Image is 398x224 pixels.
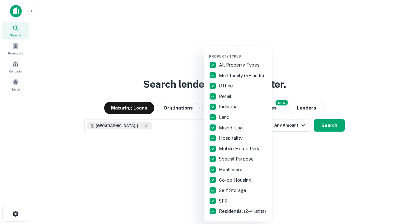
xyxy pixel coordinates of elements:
[219,208,267,215] p: Residential (2-4 units)
[219,145,261,152] p: Mobile Home Park
[219,197,229,205] p: SFR
[367,174,398,204] iframe: Chat Widget
[219,103,240,110] p: Industrial
[219,187,248,194] p: Self Storage
[219,124,244,132] p: Mixed-Use
[209,54,241,58] span: Property Types
[219,61,261,69] p: All Property Types
[219,114,231,121] p: Land
[219,166,244,173] p: Healthcare
[219,155,255,163] p: Special Purpose
[219,82,234,90] p: Office
[219,93,233,100] p: Retail
[219,72,265,79] p: Multifamily (5+ units)
[219,176,252,184] p: Co-op Housing
[219,134,244,142] p: Hospitality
